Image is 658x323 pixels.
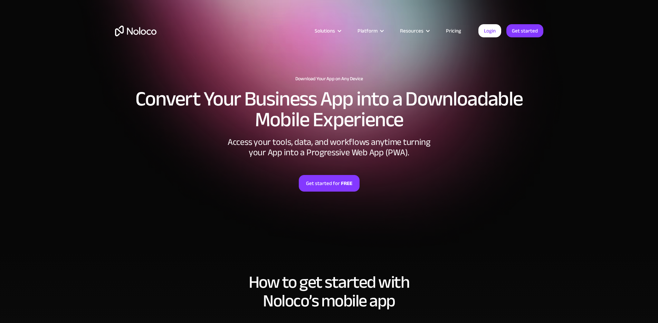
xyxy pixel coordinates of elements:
a: Login [478,24,501,37]
div: Access your tools, data, and workflows anytime turning your App into a Progressive Web App (PWA). [226,137,433,158]
div: Solutions [306,26,349,35]
div: Solutions [315,26,335,35]
h2: How to get started with Noloco’s mobile app [115,273,543,310]
div: Resources [391,26,437,35]
a: Pricing [437,26,470,35]
h1: Download Your App on Any Device [115,76,543,82]
h2: Convert Your Business App into a Downloadable Mobile Experience [115,89,543,130]
a: Get started [506,24,543,37]
div: Platform [349,26,391,35]
a: Get started forFREE [299,175,360,192]
div: Platform [357,26,378,35]
strong: FREE [341,179,352,188]
div: Resources [400,26,423,35]
a: home [115,26,156,36]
